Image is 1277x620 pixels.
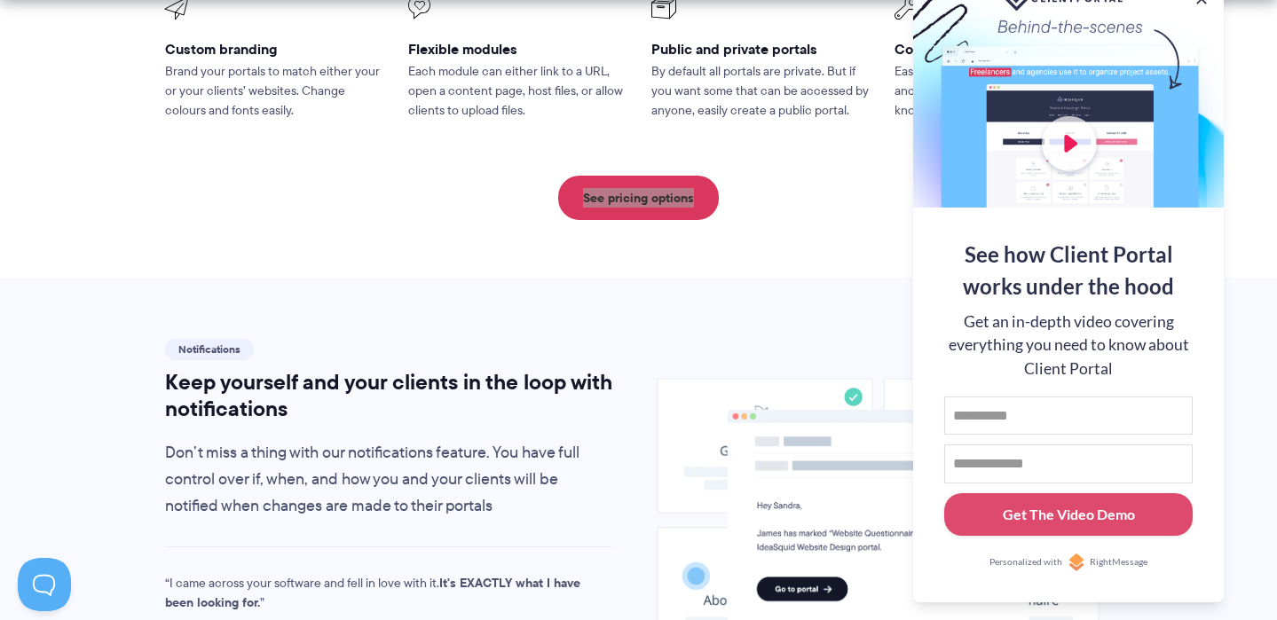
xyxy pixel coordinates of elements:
p: Easily remove Client Portal branding and replace with your own. Nobody will know you didn’t build... [895,62,1113,121]
p: Don’t miss a thing with our notifications feature. You have full control over if, when, and how y... [165,440,613,520]
h3: Flexible modules [408,40,627,59]
span: RightMessage [1090,555,1147,569]
p: By default all portals are private. But if you want some that can be accessed by anyone, easily c... [651,62,870,121]
h2: Keep yourself and your clients in the loop with notifications [165,369,613,422]
div: See how Client Portal works under the hood [944,239,1193,302]
h3: Custom branding [165,40,383,59]
strong: It's EXACTLY what I have been looking for. [165,573,580,612]
span: Notifications [165,339,254,360]
a: See pricing options [558,176,719,220]
div: Get The Video Demo [1003,504,1135,525]
p: Each module can either link to a URL, open a content page, host files, or allow clients to upload... [408,62,627,121]
p: I came across your software and fell in love with it. [165,574,582,613]
a: Personalized withRightMessage [944,553,1193,571]
p: Brand your portals to match either your or your clients’ websites. Change colours and fonts easily. [165,62,383,121]
iframe: Toggle Customer Support [18,558,71,611]
img: Personalized with RightMessage [1068,553,1085,571]
button: Get The Video Demo [944,493,1193,537]
h3: Completely whitelabel [895,40,1113,59]
h3: Public and private portals [651,40,870,59]
span: Personalized with [989,555,1062,569]
div: Get an in-depth video covering everything you need to know about Client Portal [944,310,1193,381]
